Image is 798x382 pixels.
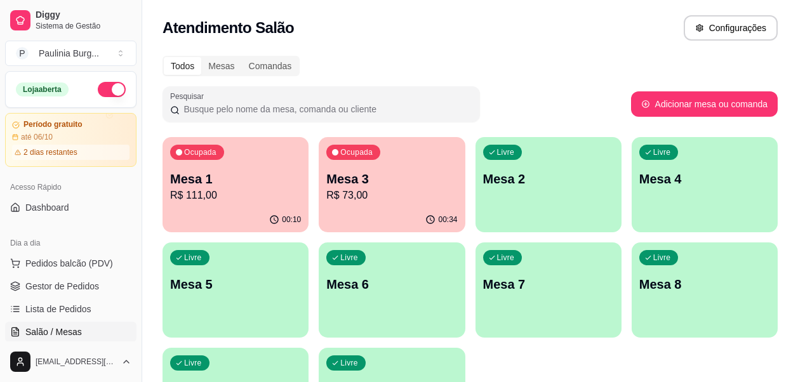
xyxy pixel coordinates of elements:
a: DiggySistema de Gestão [5,5,136,36]
p: Mesa 4 [639,170,770,188]
button: Adicionar mesa ou comanda [631,91,778,117]
div: Paulinia Burg ... [39,47,99,60]
article: Período gratuito [23,120,83,129]
button: OcupadaMesa 1R$ 111,0000:10 [163,137,309,232]
a: Período gratuitoaté 06/102 dias restantes [5,113,136,167]
span: Diggy [36,10,131,21]
span: Salão / Mesas [25,326,82,338]
p: Livre [653,147,671,157]
article: até 06/10 [21,132,53,142]
p: Mesa 7 [483,275,614,293]
p: Livre [184,253,202,263]
article: 2 dias restantes [23,147,77,157]
p: R$ 111,00 [170,188,301,203]
p: Ocupada [340,147,373,157]
p: Livre [340,358,358,368]
p: 00:10 [282,214,301,225]
button: LivreMesa 4 [632,137,778,232]
button: LivreMesa 8 [632,242,778,338]
button: Configurações [684,15,778,41]
button: LivreMesa 6 [319,242,465,338]
a: Salão / Mesas [5,322,136,342]
button: LivreMesa 5 [163,242,309,338]
h2: Atendimento Salão [163,18,294,38]
div: Loja aberta [16,82,69,96]
span: P [16,47,29,60]
p: 00:34 [438,214,457,225]
p: Livre [497,253,515,263]
input: Pesquisar [180,103,472,115]
div: Dia a dia [5,233,136,253]
a: Lista de Pedidos [5,299,136,319]
button: Alterar Status [98,82,126,97]
p: Mesa 6 [326,275,457,293]
span: Sistema de Gestão [36,21,131,31]
p: Ocupada [184,147,216,157]
p: Mesa 8 [639,275,770,293]
button: Select a team [5,41,136,66]
p: Mesa 1 [170,170,301,188]
p: Livre [497,147,515,157]
div: Acesso Rápido [5,177,136,197]
label: Pesquisar [170,91,208,102]
div: Comandas [242,57,299,75]
p: Mesa 5 [170,275,301,293]
button: OcupadaMesa 3R$ 73,0000:34 [319,137,465,232]
div: Mesas [201,57,241,75]
span: Dashboard [25,201,69,214]
button: Pedidos balcão (PDV) [5,253,136,273]
button: [EMAIL_ADDRESS][DOMAIN_NAME] [5,346,136,377]
span: Gestor de Pedidos [25,280,99,293]
span: [EMAIL_ADDRESS][DOMAIN_NAME] [36,357,116,367]
button: LivreMesa 2 [475,137,622,232]
p: R$ 73,00 [326,188,457,203]
a: Gestor de Pedidos [5,276,136,296]
p: Mesa 3 [326,170,457,188]
p: Livre [653,253,671,263]
span: Pedidos balcão (PDV) [25,257,113,270]
span: Lista de Pedidos [25,303,91,315]
div: Todos [164,57,201,75]
p: Mesa 2 [483,170,614,188]
button: LivreMesa 7 [475,242,622,338]
p: Livre [184,358,202,368]
a: Dashboard [5,197,136,218]
p: Livre [340,253,358,263]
